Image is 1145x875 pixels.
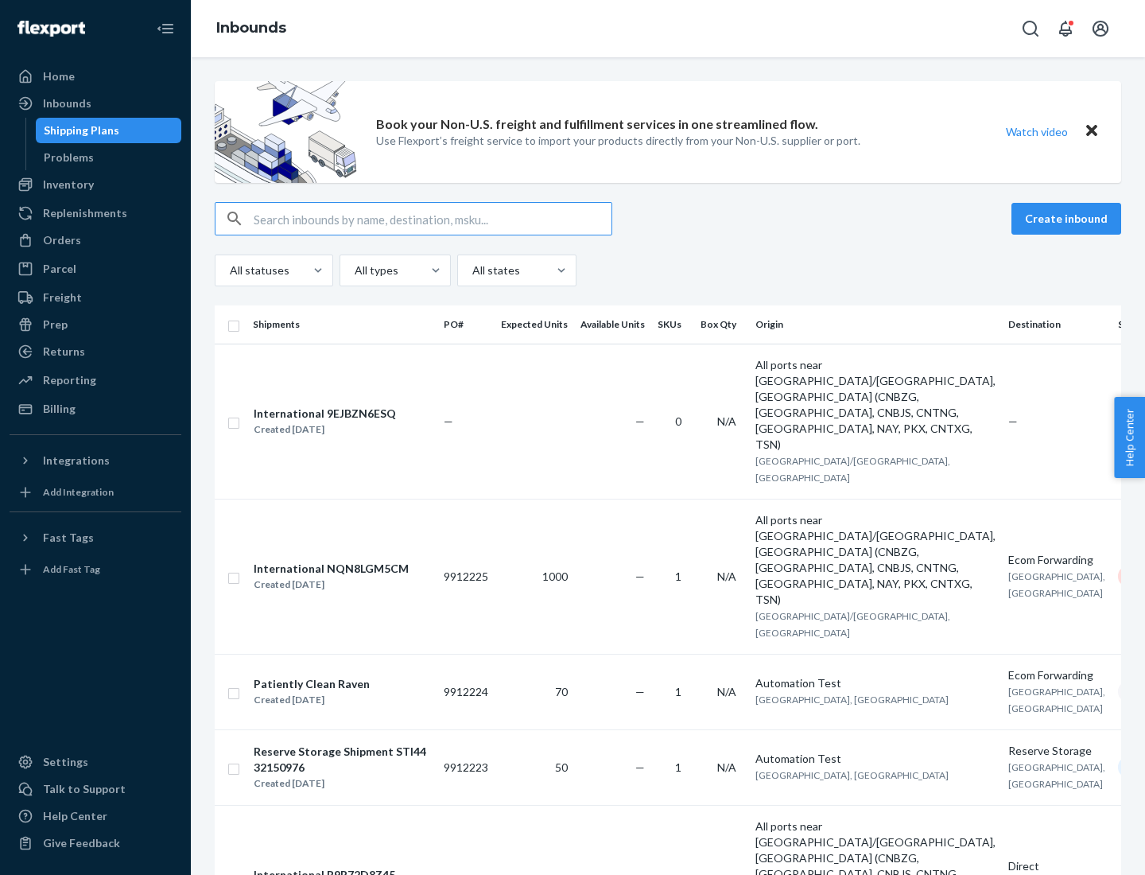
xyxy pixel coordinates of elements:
[437,305,495,344] th: PO#
[254,676,370,692] div: Patiently Clean Raven
[43,261,76,277] div: Parcel
[1008,761,1105,790] span: [GEOGRAPHIC_DATA], [GEOGRAPHIC_DATA]
[43,453,110,469] div: Integrations
[43,344,85,360] div: Returns
[635,760,645,774] span: —
[635,414,645,428] span: —
[10,200,181,226] a: Replenishments
[10,803,181,829] a: Help Center
[635,570,645,583] span: —
[1050,13,1081,45] button: Open notifications
[1081,120,1102,143] button: Close
[1002,305,1112,344] th: Destination
[10,172,181,197] a: Inventory
[1011,203,1121,235] button: Create inbound
[10,525,181,550] button: Fast Tags
[717,570,736,583] span: N/A
[675,570,681,583] span: 1
[254,422,396,437] div: Created [DATE]
[44,150,94,165] div: Problems
[635,685,645,698] span: —
[43,530,94,546] div: Fast Tags
[43,754,88,770] div: Settings
[574,305,651,344] th: Available Units
[555,760,568,774] span: 50
[717,414,736,428] span: N/A
[10,91,181,116] a: Inbounds
[43,781,126,797] div: Talk to Support
[1008,743,1105,759] div: Reserve Storage
[444,414,453,428] span: —
[43,232,81,248] div: Orders
[254,203,611,235] input: Search inbounds by name, destination, msku...
[1008,858,1105,874] div: Direct
[10,256,181,282] a: Parcel
[755,357,996,453] div: All ports near [GEOGRAPHIC_DATA]/[GEOGRAPHIC_DATA], [GEOGRAPHIC_DATA] (CNBZG, [GEOGRAPHIC_DATA], ...
[1008,552,1105,568] div: Ecom Forwarding
[17,21,85,37] img: Flexport logo
[1008,570,1105,599] span: [GEOGRAPHIC_DATA], [GEOGRAPHIC_DATA]
[216,19,286,37] a: Inbounds
[437,729,495,805] td: 9912223
[755,694,949,706] span: [GEOGRAPHIC_DATA], [GEOGRAPHIC_DATA]
[254,577,409,593] div: Created [DATE]
[43,835,120,851] div: Give Feedback
[36,118,182,143] a: Shipping Plans
[43,485,114,499] div: Add Integration
[755,455,950,484] span: [GEOGRAPHIC_DATA]/[GEOGRAPHIC_DATA], [GEOGRAPHIC_DATA]
[353,262,355,278] input: All types
[149,13,181,45] button: Close Navigation
[755,610,950,639] span: [GEOGRAPHIC_DATA]/[GEOGRAPHIC_DATA], [GEOGRAPHIC_DATA]
[1008,667,1105,683] div: Ecom Forwarding
[43,205,127,221] div: Replenishments
[376,133,860,149] p: Use Flexport’s freight service to import your products directly from your Non-U.S. supplier or port.
[43,68,75,84] div: Home
[495,305,574,344] th: Expected Units
[10,557,181,582] a: Add Fast Tag
[1015,13,1046,45] button: Open Search Box
[471,262,472,278] input: All states
[749,305,1002,344] th: Origin
[10,285,181,310] a: Freight
[755,512,996,608] div: All ports near [GEOGRAPHIC_DATA]/[GEOGRAPHIC_DATA], [GEOGRAPHIC_DATA] (CNBZG, [GEOGRAPHIC_DATA], ...
[1008,414,1018,428] span: —
[376,115,818,134] p: Book your Non-U.S. freight and fulfillment services in one streamlined flow.
[555,685,568,698] span: 70
[542,570,568,583] span: 1000
[694,305,749,344] th: Box Qty
[437,654,495,729] td: 9912224
[1008,686,1105,714] span: [GEOGRAPHIC_DATA], [GEOGRAPHIC_DATA]
[43,372,96,388] div: Reporting
[675,685,681,698] span: 1
[246,305,437,344] th: Shipments
[1114,397,1145,478] button: Help Center
[228,262,230,278] input: All statuses
[43,317,68,332] div: Prep
[254,406,396,422] div: International 9EJBZN6ESQ
[36,145,182,170] a: Problems
[10,830,181,856] button: Give Feedback
[10,448,181,473] button: Integrations
[43,401,76,417] div: Billing
[10,312,181,337] a: Prep
[996,120,1078,143] button: Watch video
[755,675,996,691] div: Automation Test
[254,744,430,776] div: Reserve Storage Shipment STI4432150976
[755,751,996,767] div: Automation Test
[204,6,299,52] ol: breadcrumbs
[44,122,119,138] div: Shipping Plans
[675,760,681,774] span: 1
[254,776,430,791] div: Created [DATE]
[10,749,181,775] a: Settings
[10,396,181,422] a: Billing
[10,367,181,393] a: Reporting
[43,177,94,192] div: Inventory
[1085,13,1116,45] button: Open account menu
[675,414,681,428] span: 0
[254,692,370,708] div: Created [DATE]
[437,499,495,654] td: 9912225
[10,339,181,364] a: Returns
[755,769,949,781] span: [GEOGRAPHIC_DATA], [GEOGRAPHIC_DATA]
[10,227,181,253] a: Orders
